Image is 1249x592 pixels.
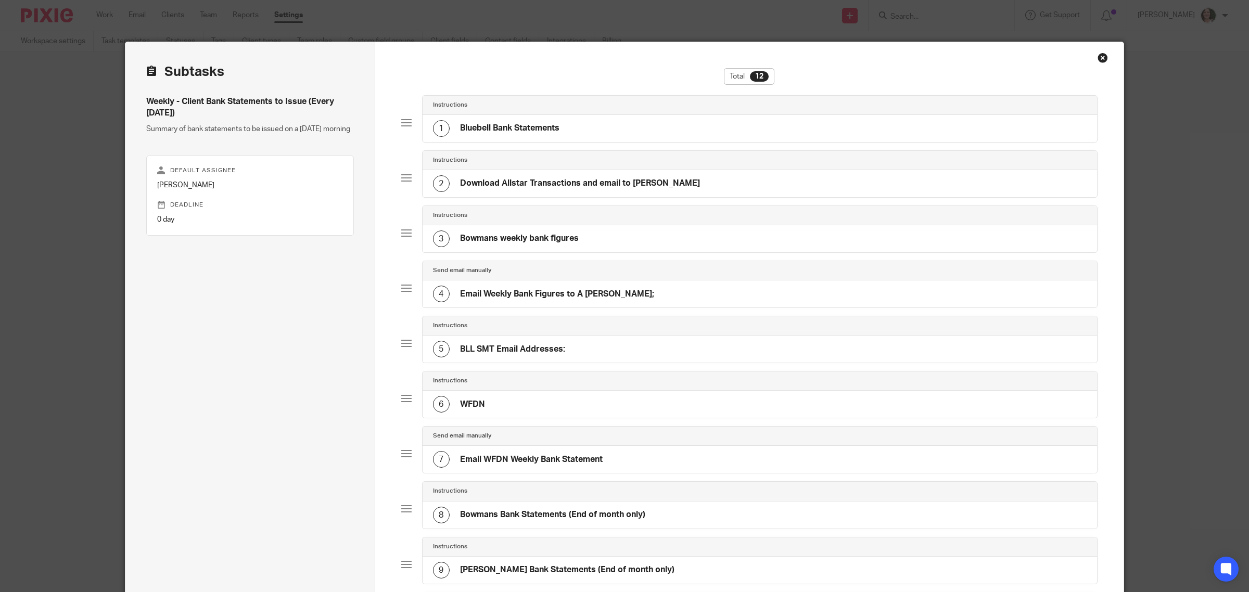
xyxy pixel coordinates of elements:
[724,68,774,85] div: Total
[433,120,450,137] div: 1
[157,180,343,190] p: [PERSON_NAME]
[460,399,485,410] h4: WFDN
[157,214,343,225] p: 0 day
[157,201,343,209] p: Deadline
[146,96,354,119] h4: Weekly - Client Bank Statements to Issue (Every [DATE])
[750,71,769,82] div: 12
[460,289,654,300] h4: Email Weekly Bank Figures to A [PERSON_NAME];
[460,454,603,465] h4: Email WFDN Weekly Bank Statement
[433,396,450,413] div: 6
[433,266,491,275] h4: Send email manually
[460,233,579,244] h4: Bowmans weekly bank figures
[433,543,467,551] h4: Instructions
[433,507,450,523] div: 8
[433,562,450,578] div: 9
[433,432,491,440] h4: Send email manually
[460,509,645,520] h4: Bowmans Bank Statements (End of month only)
[460,123,559,134] h4: Bluebell Bank Statements
[433,286,450,302] div: 4
[146,63,224,81] h2: Subtasks
[460,178,700,189] h4: Download Allstar Transactions and email to [PERSON_NAME]
[433,211,467,220] h4: Instructions
[433,341,450,357] div: 5
[433,175,450,192] div: 2
[1098,53,1108,63] div: Close this dialog window
[460,344,565,355] h4: BLL SMT Email Addresses:
[433,101,467,109] h4: Instructions
[433,156,467,164] h4: Instructions
[433,230,450,247] div: 3
[146,124,354,134] p: Summary of bank statements to be issued on a [DATE] morning
[433,377,467,385] h4: Instructions
[433,451,450,468] div: 7
[433,321,467,330] h4: Instructions
[157,166,343,175] p: Default assignee
[433,487,467,495] h4: Instructions
[460,564,674,575] h4: [PERSON_NAME] Bank Statements (End of month only)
